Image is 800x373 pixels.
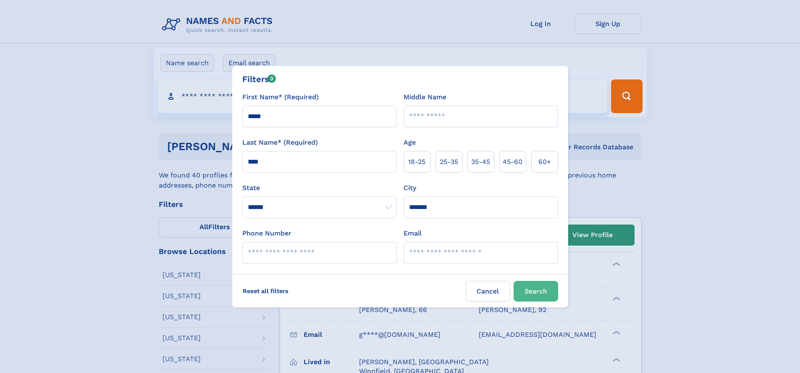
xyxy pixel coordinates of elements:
label: Email [404,228,422,238]
label: Last Name* (Required) [242,138,318,148]
label: First Name* (Required) [242,92,319,102]
label: State [242,183,397,193]
span: 45‑60 [503,157,522,167]
label: Cancel [466,281,510,302]
label: City [404,183,416,193]
label: Phone Number [242,228,291,238]
label: Age [404,138,416,148]
label: Middle Name [404,92,446,102]
div: Filters [242,73,276,85]
button: Search [514,281,558,302]
label: Reset all filters [237,281,294,301]
span: 35‑45 [471,157,490,167]
span: 25‑35 [440,157,458,167]
span: 60+ [538,157,551,167]
span: 18‑25 [408,157,425,167]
